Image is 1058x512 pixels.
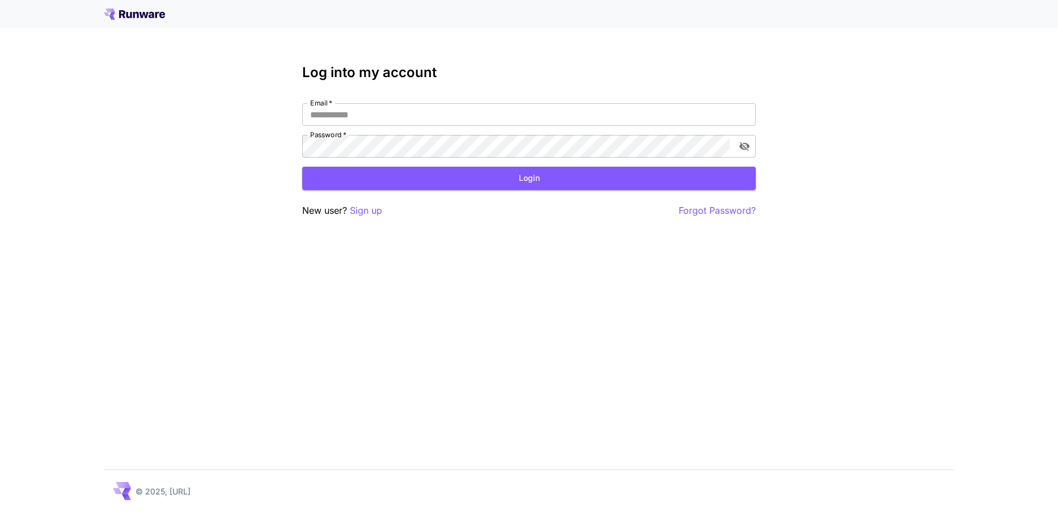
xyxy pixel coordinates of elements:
[310,130,346,139] label: Password
[679,204,756,218] button: Forgot Password?
[310,98,332,108] label: Email
[136,485,191,497] p: © 2025, [URL]
[734,136,755,156] button: toggle password visibility
[302,204,382,218] p: New user?
[350,204,382,218] button: Sign up
[302,65,756,81] h3: Log into my account
[302,167,756,190] button: Login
